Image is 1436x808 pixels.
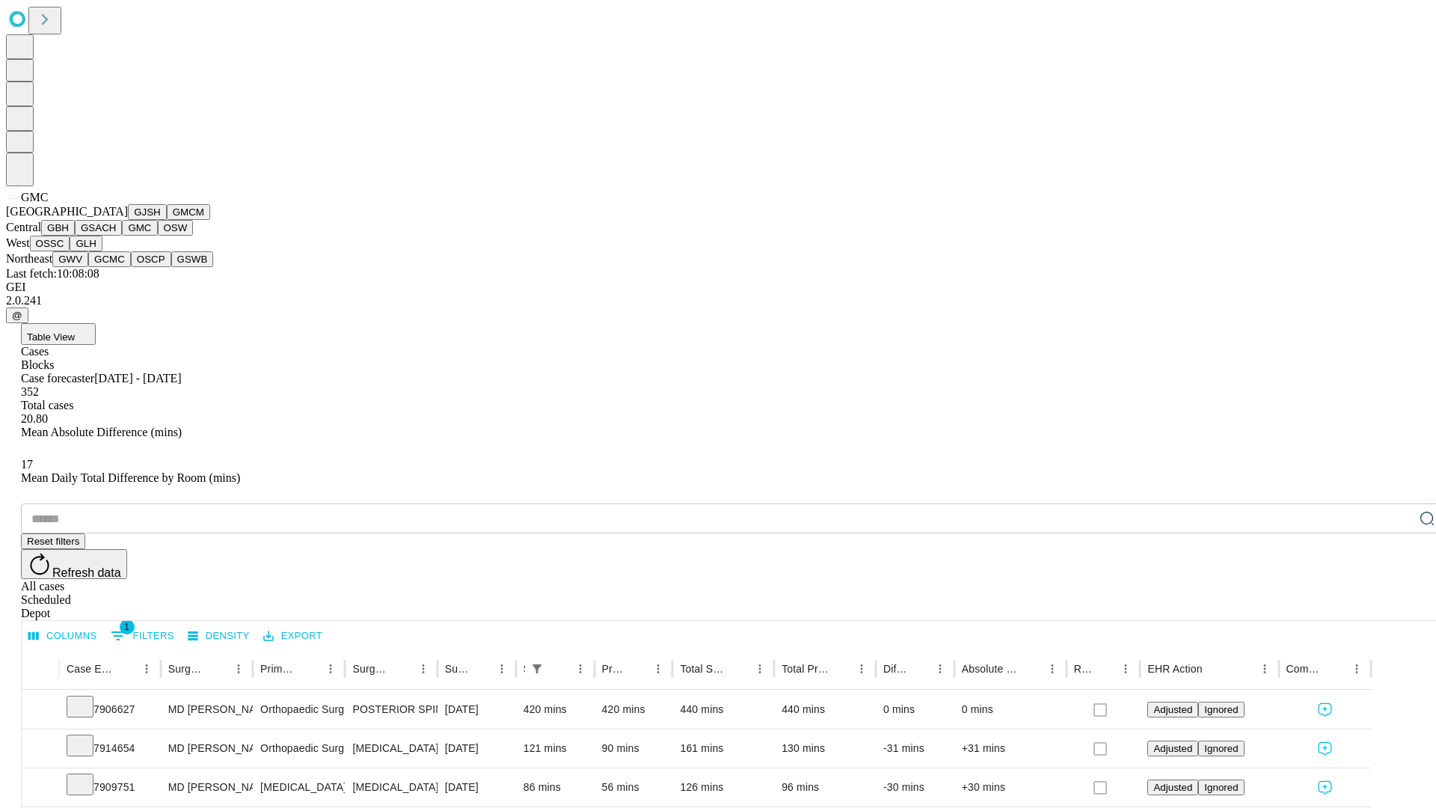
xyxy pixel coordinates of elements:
button: Ignored [1198,780,1244,795]
span: Adjusted [1153,782,1192,793]
button: Menu [1254,658,1275,679]
div: 7909751 [67,768,153,807]
div: [MEDICAL_DATA] [260,768,337,807]
span: Northeast [6,252,52,265]
div: 126 mins [680,768,767,807]
button: GBH [41,220,75,236]
button: Sort [299,658,320,679]
button: Sort [830,658,851,679]
span: Last fetch: 10:08:08 [6,267,99,280]
button: Sort [1094,658,1115,679]
button: Menu [851,658,872,679]
div: MD [PERSON_NAME] [PERSON_NAME] Md [168,691,245,729]
span: Adjusted [1153,743,1192,754]
button: @ [6,307,28,323]
span: 1 [120,619,135,634]
div: [DATE] [445,691,509,729]
span: Table View [27,331,75,343]
button: Sort [728,658,749,679]
button: Expand [29,697,52,723]
span: Adjusted [1153,704,1192,715]
div: Absolute Difference [962,663,1019,675]
div: [DATE] [445,729,509,768]
button: GWV [52,251,88,267]
button: Ignored [1198,702,1244,717]
span: [GEOGRAPHIC_DATA] [6,205,128,218]
div: [MEDICAL_DATA] LESS THAN 50SQ CM [352,768,429,807]
button: Menu [228,658,249,679]
button: Menu [491,658,512,679]
button: Sort [392,658,413,679]
span: GMC [21,191,48,203]
button: Show filters [527,658,547,679]
div: Predicted In Room Duration [602,663,626,675]
button: Export [260,625,326,648]
span: Mean Daily Total Difference by Room (mins) [21,471,240,484]
div: 1 active filter [527,658,547,679]
div: 90 mins [602,729,666,768]
div: Resolved in EHR [1074,663,1093,675]
button: Sort [115,658,136,679]
button: Sort [1021,658,1042,679]
div: Orthopaedic Surgery [260,729,337,768]
button: GMC [122,220,157,236]
div: [DATE] [445,768,509,807]
div: 121 mins [524,729,587,768]
div: Orthopaedic Surgery [260,691,337,729]
span: Ignored [1204,704,1238,715]
button: Select columns [25,625,101,648]
button: Expand [29,775,52,801]
div: -30 mins [883,768,947,807]
button: Adjusted [1147,741,1198,756]
button: Show filters [107,624,178,648]
button: Adjusted [1147,780,1198,795]
div: MD [PERSON_NAME] [PERSON_NAME] Md [168,768,245,807]
button: GMCM [167,204,210,220]
button: GJSH [128,204,167,220]
span: 17 [21,458,33,471]
span: 352 [21,385,39,398]
span: Ignored [1204,743,1238,754]
button: Sort [1204,658,1225,679]
div: POSTERIOR SPINE SEGMENTAL INSTRUMENTATION 13 OR MORE PSF [352,691,429,729]
div: 420 mins [524,691,587,729]
button: GSWB [171,251,214,267]
button: GLH [70,236,102,251]
button: OSCP [131,251,171,267]
div: Total Scheduled Duration [680,663,727,675]
span: West [6,236,30,249]
div: 440 mins [680,691,767,729]
div: [MEDICAL_DATA] DRAINAGE DEEP [MEDICAL_DATA] POSTERIOR [MEDICAL_DATA] SPINE [352,729,429,768]
div: 96 mins [782,768,868,807]
button: Refresh data [21,549,127,579]
button: Sort [470,658,491,679]
div: Scheduled In Room Duration [524,663,525,675]
div: +30 mins [962,768,1059,807]
button: Sort [909,658,930,679]
div: GEI [6,281,1430,294]
button: Expand [29,736,52,762]
div: 2.0.241 [6,294,1430,307]
span: [DATE] - [DATE] [94,372,181,385]
div: 7906627 [67,691,153,729]
button: Sort [207,658,228,679]
div: 86 mins [524,768,587,807]
div: 56 mins [602,768,666,807]
button: Menu [1115,658,1136,679]
button: Menu [570,658,591,679]
div: +31 mins [962,729,1059,768]
button: Menu [413,658,434,679]
span: Central [6,221,41,233]
button: OSW [158,220,194,236]
button: OSSC [30,236,70,251]
div: Comments [1286,663,1324,675]
div: 130 mins [782,729,868,768]
button: Ignored [1198,741,1244,756]
span: Case forecaster [21,372,94,385]
div: Primary Service [260,663,298,675]
span: 20.80 [21,412,48,425]
span: Ignored [1204,782,1238,793]
button: Menu [749,658,770,679]
button: Adjusted [1147,702,1198,717]
button: Menu [930,658,951,679]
